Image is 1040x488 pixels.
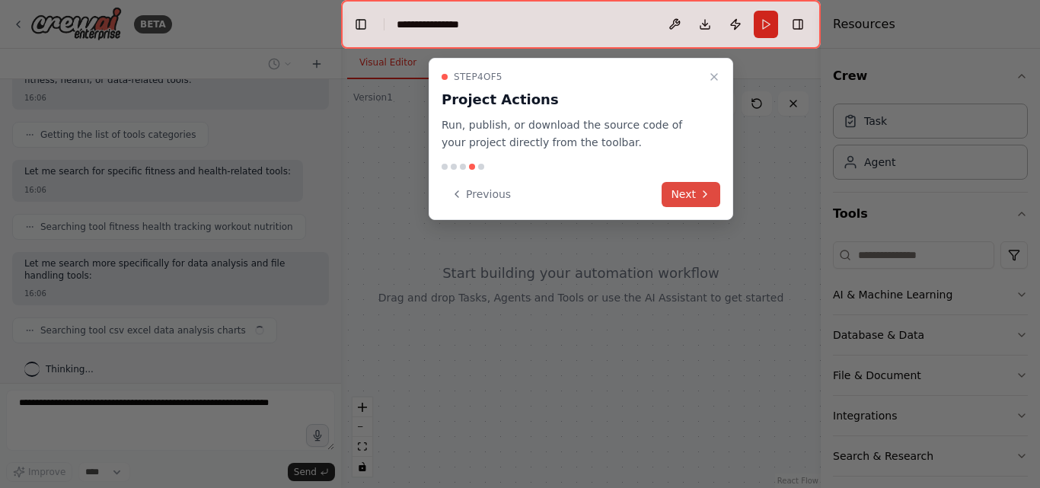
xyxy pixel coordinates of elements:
[454,71,502,83] span: Step 4 of 5
[705,68,723,86] button: Close walkthrough
[442,116,702,152] p: Run, publish, or download the source code of your project directly from the toolbar.
[442,89,702,110] h3: Project Actions
[662,182,720,207] button: Next
[350,14,372,35] button: Hide left sidebar
[442,182,520,207] button: Previous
